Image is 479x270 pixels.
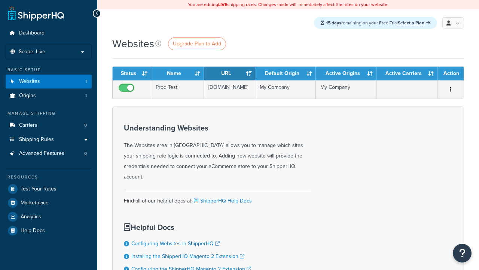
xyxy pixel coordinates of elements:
[6,174,92,180] div: Resources
[151,67,204,80] th: Name: activate to sort column ascending
[437,67,464,80] th: Action
[314,17,437,29] div: remaining on your Free Trial
[19,78,40,85] span: Websites
[326,19,341,26] strong: 15 days
[21,214,41,220] span: Analytics
[204,80,255,99] td: [DOMAIN_NAME]
[218,1,227,8] b: LIVE
[21,200,49,206] span: Marketplace
[6,224,92,237] a: Help Docs
[6,89,92,103] a: Origins 1
[6,147,92,160] li: Advanced Features
[6,67,92,73] div: Basic Setup
[6,89,92,103] li: Origins
[124,190,311,206] div: Find all of our helpful docs at:
[113,67,151,80] th: Status: activate to sort column ascending
[6,110,92,117] div: Manage Shipping
[6,118,92,132] li: Carriers
[168,37,226,50] a: Upgrade Plan to Add
[453,244,472,262] button: Open Resource Center
[19,30,45,36] span: Dashboard
[6,210,92,223] a: Analytics
[21,186,57,192] span: Test Your Rates
[124,223,259,231] h3: Helpful Docs
[6,118,92,132] a: Carriers 0
[19,150,64,157] span: Advanced Features
[112,36,154,51] h1: Websites
[376,67,437,80] th: Active Carriers: activate to sort column ascending
[6,75,92,88] a: Websites 1
[398,19,430,26] a: Select a Plan
[6,196,92,210] a: Marketplace
[124,124,311,182] div: The Websites area in [GEOGRAPHIC_DATA] allows you to manage which sites your shipping rate logic ...
[19,136,54,143] span: Shipping Rules
[85,78,87,85] span: 1
[316,80,376,99] td: My Company
[84,122,87,129] span: 0
[6,182,92,196] a: Test Your Rates
[6,147,92,160] a: Advanced Features 0
[255,80,316,99] td: My Company
[85,93,87,99] span: 1
[6,26,92,40] a: Dashboard
[8,6,64,21] a: ShipperHQ Home
[19,122,37,129] span: Carriers
[192,197,252,205] a: ShipperHQ Help Docs
[124,124,311,132] h3: Understanding Websites
[19,93,36,99] span: Origins
[151,80,204,99] td: Prod Test
[6,133,92,147] a: Shipping Rules
[84,150,87,157] span: 0
[204,67,255,80] th: URL: activate to sort column ascending
[6,75,92,88] li: Websites
[131,252,244,260] a: Installing the ShipperHQ Magento 2 Extension
[316,67,376,80] th: Active Origins: activate to sort column ascending
[19,49,45,55] span: Scope: Live
[21,228,45,234] span: Help Docs
[255,67,316,80] th: Default Origin: activate to sort column ascending
[131,240,220,247] a: Configuring Websites in ShipperHQ
[173,40,221,48] span: Upgrade Plan to Add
